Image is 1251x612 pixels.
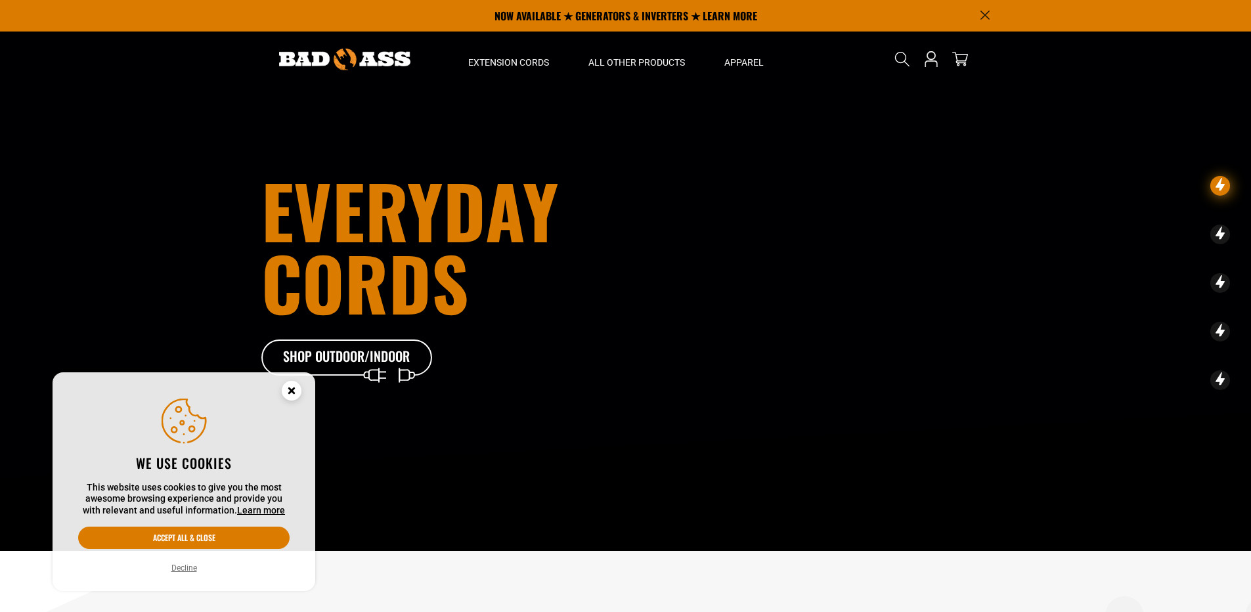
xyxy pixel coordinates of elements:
[53,372,315,592] aside: Cookie Consent
[261,339,432,376] a: Shop Outdoor/Indoor
[78,482,290,517] p: This website uses cookies to give you the most awesome browsing experience and provide you with r...
[892,49,913,70] summary: Search
[167,561,201,575] button: Decline
[78,454,290,471] h2: We use cookies
[724,56,764,68] span: Apparel
[569,32,705,87] summary: All Other Products
[588,56,685,68] span: All Other Products
[279,49,410,70] img: Bad Ass Extension Cords
[468,56,549,68] span: Extension Cords
[705,32,783,87] summary: Apparel
[261,174,699,318] h1: Everyday cords
[449,32,569,87] summary: Extension Cords
[78,527,290,549] button: Accept all & close
[237,505,285,515] a: Learn more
